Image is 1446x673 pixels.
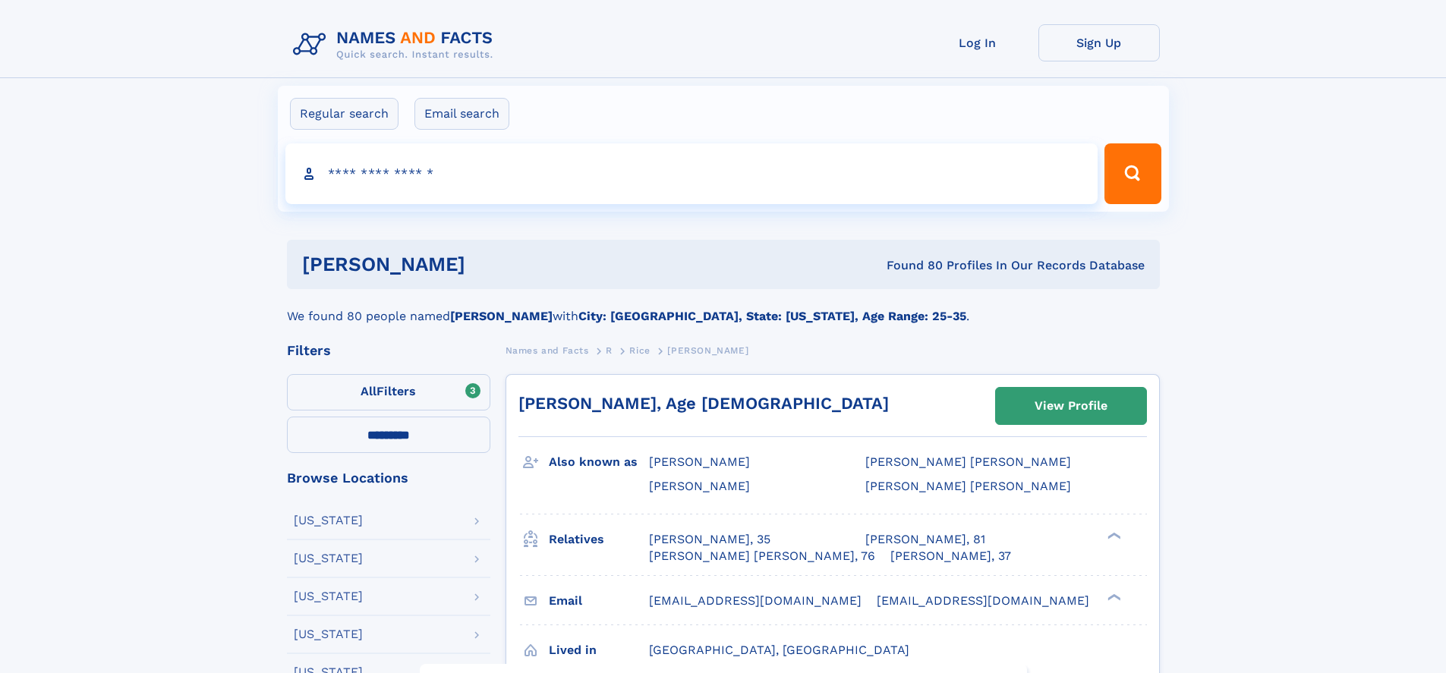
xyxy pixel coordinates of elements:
[606,345,613,356] span: R
[649,593,862,608] span: [EMAIL_ADDRESS][DOMAIN_NAME]
[450,309,553,323] b: [PERSON_NAME]
[294,590,363,602] div: [US_STATE]
[667,345,748,356] span: [PERSON_NAME]
[287,374,490,410] label: Filters
[294,628,363,640] div: [US_STATE]
[361,384,376,398] span: All
[649,454,750,469] span: [PERSON_NAME]
[294,514,363,527] div: [US_STATE]
[1104,592,1122,602] div: ❯
[287,24,506,65] img: Logo Names and Facts
[285,143,1098,204] input: search input
[890,548,1011,565] a: [PERSON_NAME], 37
[917,24,1038,61] a: Log In
[865,531,985,548] a: [PERSON_NAME], 81
[287,471,490,485] div: Browse Locations
[877,593,1089,608] span: [EMAIL_ADDRESS][DOMAIN_NAME]
[996,388,1146,424] a: View Profile
[549,449,649,475] h3: Also known as
[649,531,770,548] a: [PERSON_NAME], 35
[629,341,650,360] a: Rice
[294,552,363,565] div: [US_STATE]
[549,588,649,614] h3: Email
[578,309,966,323] b: City: [GEOGRAPHIC_DATA], State: [US_STATE], Age Range: 25-35
[676,257,1145,274] div: Found 80 Profiles In Our Records Database
[1104,530,1122,540] div: ❯
[1038,24,1160,61] a: Sign Up
[865,454,1071,469] span: [PERSON_NAME] [PERSON_NAME]
[1104,143,1161,204] button: Search Button
[629,345,650,356] span: Rice
[506,341,589,360] a: Names and Facts
[1035,388,1107,423] div: View Profile
[549,637,649,663] h3: Lived in
[649,548,875,565] a: [PERSON_NAME] [PERSON_NAME], 76
[414,98,509,130] label: Email search
[549,527,649,552] h3: Relatives
[287,289,1160,325] div: We found 80 people named with .
[649,479,750,493] span: [PERSON_NAME]
[287,344,490,357] div: Filters
[865,479,1071,493] span: [PERSON_NAME] [PERSON_NAME]
[290,98,399,130] label: Regular search
[518,394,889,413] a: [PERSON_NAME], Age [DEMOGRAPHIC_DATA]
[606,341,613,360] a: R
[649,643,909,657] span: [GEOGRAPHIC_DATA], [GEOGRAPHIC_DATA]
[302,255,676,274] h1: [PERSON_NAME]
